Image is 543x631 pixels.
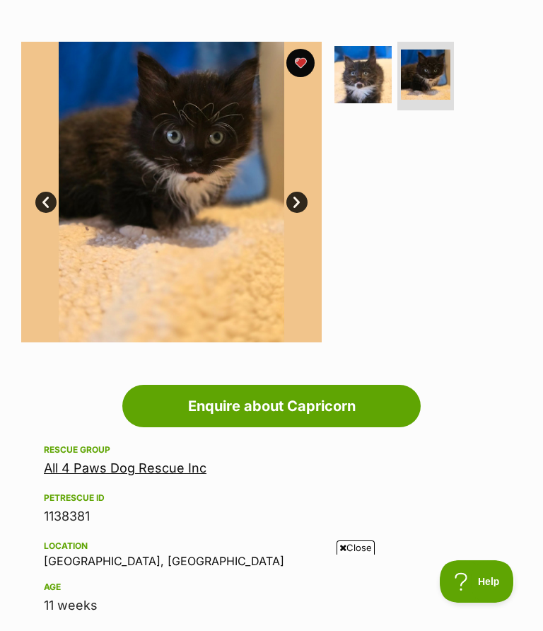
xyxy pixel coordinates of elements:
[337,540,375,555] span: Close
[286,49,315,77] button: favourite
[35,192,57,213] a: Prev
[401,50,451,100] img: Photo of Capricorn
[44,538,499,567] div: [GEOGRAPHIC_DATA], [GEOGRAPHIC_DATA]
[44,506,499,526] div: 1138381
[44,461,206,475] a: All 4 Paws Dog Rescue Inc
[44,540,499,552] div: Location
[44,492,499,504] div: PetRescue ID
[440,560,515,603] iframe: Help Scout Beacon - Open
[122,385,421,427] a: Enquire about Capricorn
[286,192,308,213] a: Next
[21,42,322,342] img: Photo of Capricorn
[334,46,392,103] img: Photo of Capricorn
[14,560,529,624] iframe: Advertisement
[44,444,499,456] div: Rescue group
